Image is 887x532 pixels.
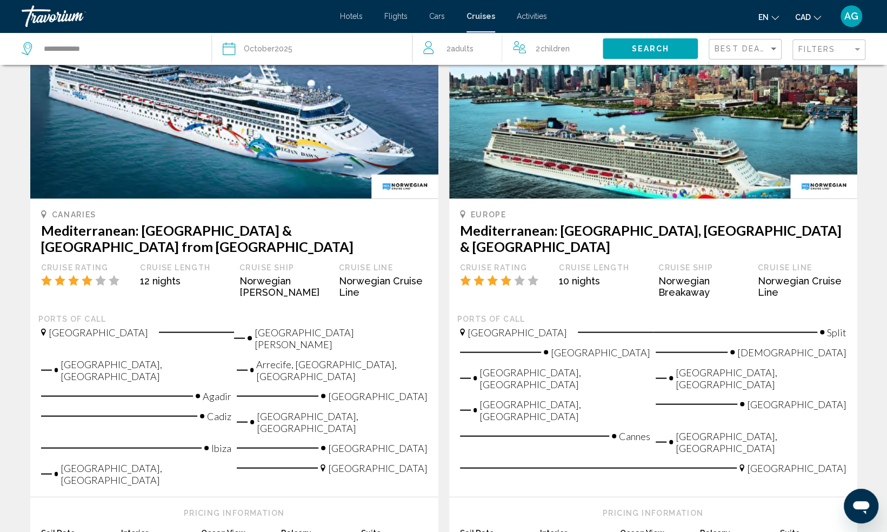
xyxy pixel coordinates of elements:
img: ncl.gif [790,174,857,198]
span: Arrecife, [GEOGRAPHIC_DATA], [GEOGRAPHIC_DATA] [256,358,428,382]
div: Ports of call [457,314,849,323]
span: 2 [536,41,569,56]
span: CAD [795,13,811,22]
div: Cruise Line [339,262,428,272]
span: Agadir [203,390,231,402]
span: [GEOGRAPHIC_DATA], [GEOGRAPHIC_DATA] [676,366,846,390]
div: Cruise Length [140,262,229,272]
a: Activities [517,12,547,21]
a: Hotels [340,12,363,21]
div: Cruise Length [559,262,648,272]
button: Change currency [795,9,821,25]
span: 2 [446,41,473,56]
span: Europe [471,210,506,218]
button: Change language [758,9,779,25]
span: Search [631,45,669,54]
div: Norwegian Breakaway [658,275,747,297]
div: Cruise Ship [658,262,747,272]
div: Pricing Information [41,508,428,517]
span: [GEOGRAPHIC_DATA], [GEOGRAPHIC_DATA] [61,462,231,486]
div: Norwegian Cruise Line [339,275,428,297]
a: Cruises [466,12,495,21]
span: [GEOGRAPHIC_DATA], [GEOGRAPHIC_DATA] [676,430,846,454]
span: [GEOGRAPHIC_DATA] [328,462,428,474]
span: [GEOGRAPHIC_DATA],[GEOGRAPHIC_DATA] [61,358,231,382]
div: Cruise Line [758,262,846,272]
span: [GEOGRAPHIC_DATA] [328,390,428,402]
span: Best Deals [715,44,771,53]
span: Cannes [619,430,650,442]
span: [GEOGRAPHIC_DATA], [GEOGRAPHIC_DATA] [479,366,650,390]
span: [GEOGRAPHIC_DATA] [551,346,650,358]
button: User Menu [837,5,865,28]
button: October2025 [223,32,402,65]
span: [GEOGRAPHIC_DATA] [49,326,148,338]
div: 2025 [244,41,292,56]
span: en [758,13,769,22]
img: ncl.gif [371,174,438,198]
h3: Mediterranean: [GEOGRAPHIC_DATA] & [GEOGRAPHIC_DATA] from [GEOGRAPHIC_DATA] [41,222,428,254]
button: Search [603,38,698,58]
div: 12 nights [140,275,229,286]
div: 10 nights [559,275,648,286]
span: Canaries [52,210,96,218]
span: [GEOGRAPHIC_DATA][PERSON_NAME] [255,326,428,350]
a: Flights [384,12,408,21]
span: [GEOGRAPHIC_DATA] [328,442,428,454]
div: Cruise Rating [460,262,549,272]
button: Filter [792,39,865,61]
button: Travelers: 2 adults, 2 children [412,32,603,65]
span: Split [827,326,846,338]
span: AG [844,11,858,22]
a: Cars [429,12,445,21]
div: Norwegian Cruise Line [758,275,846,297]
h3: Mediterranean: [GEOGRAPHIC_DATA], [GEOGRAPHIC_DATA] & [GEOGRAPHIC_DATA] [460,222,846,254]
div: Norwegian [PERSON_NAME] [239,275,328,297]
mat-select: Sort by [715,45,778,54]
span: Cadiz [207,410,231,422]
span: [GEOGRAPHIC_DATA] [468,326,567,338]
div: Cruise Ship [239,262,328,272]
img: 1610012582.png [30,25,438,198]
div: Pricing Information [460,508,846,517]
div: Ports of call [38,314,430,323]
div: Cruise Rating [41,262,130,272]
iframe: Button to launch messaging window [844,489,878,523]
span: Adults [450,44,473,53]
span: [GEOGRAPHIC_DATA], [GEOGRAPHIC_DATA] [479,398,650,422]
span: [GEOGRAPHIC_DATA] [747,398,846,410]
span: Ibiza [211,442,231,454]
span: [GEOGRAPHIC_DATA], [GEOGRAPHIC_DATA] [257,410,428,434]
span: [GEOGRAPHIC_DATA] [747,462,846,474]
img: 1610012532.png [449,25,857,198]
span: Children [540,44,569,53]
span: October [244,44,275,53]
span: Filters [798,45,835,54]
span: [DEMOGRAPHIC_DATA] [737,346,846,358]
a: Travorium [22,5,329,27]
